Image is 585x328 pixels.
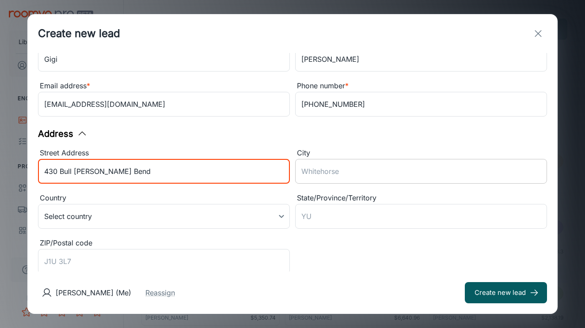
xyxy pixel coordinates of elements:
div: Phone number [295,80,547,92]
input: 2412 Northwest Passage [38,159,290,184]
h1: Create new lead [38,26,120,41]
button: exit [529,25,547,42]
input: Whitehorse [295,159,547,184]
input: Doe [295,47,547,72]
div: Select country [38,204,290,229]
div: Email address [38,80,290,92]
div: City [295,147,547,159]
button: Create new lead [465,282,547,303]
div: ZIP/Postal code [38,238,290,249]
p: [PERSON_NAME] (Me) [56,287,131,298]
input: +1 439-123-4567 [295,92,547,117]
div: Country [38,192,290,204]
button: Address [38,127,87,140]
div: Street Address [38,147,290,159]
input: myname@example.com [38,92,290,117]
input: J1U 3L7 [38,249,290,274]
input: John [38,47,290,72]
button: Reassign [145,287,175,298]
div: State/Province/Territory [295,192,547,204]
input: YU [295,204,547,229]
